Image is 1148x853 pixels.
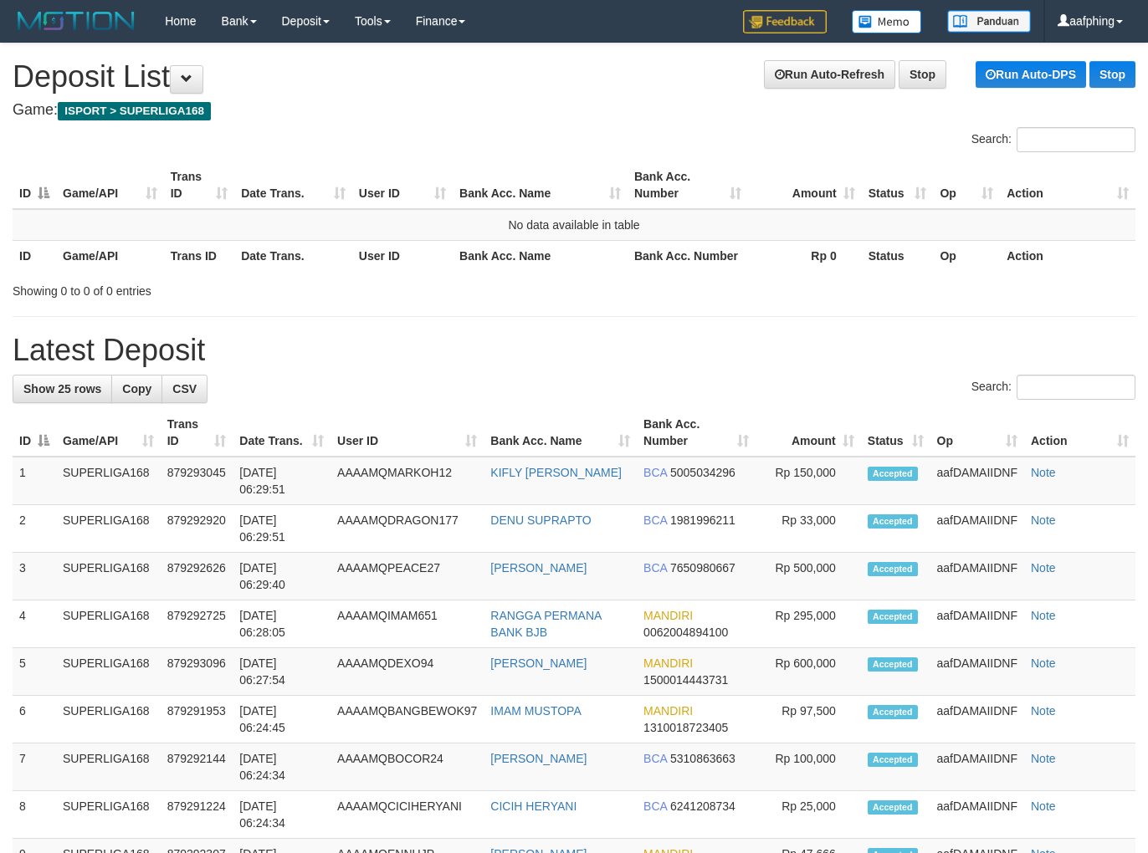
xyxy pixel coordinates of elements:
[1017,127,1135,152] input: Search:
[331,648,484,696] td: AAAAMQDEXO94
[1031,513,1056,527] a: Note
[1000,240,1135,271] th: Action
[13,696,56,743] td: 6
[331,743,484,791] td: AAAAMQBOCOR24
[13,276,466,299] div: Showing 0 to 0 of 0 entries
[933,240,1000,271] th: Op
[331,457,484,505] td: AAAAMQMARKOH12
[756,696,861,743] td: Rp 97,500
[1031,704,1056,718] a: Note
[643,673,728,687] span: Copy 1500014443731 to clipboard
[899,60,946,89] a: Stop
[233,505,331,553] td: [DATE] 06:29:51
[748,240,862,271] th: Rp 0
[13,409,56,457] th: ID: activate to sort column descending
[643,752,667,765] span: BCA
[56,240,164,271] th: Game/API
[976,61,1086,88] a: Run Auto-DPS
[930,648,1024,696] td: aafDAMAIIDNF
[930,553,1024,600] td: aafDAMAIIDNF
[13,553,56,600] td: 3
[234,240,352,271] th: Date Trans.
[670,561,735,575] span: Copy 7650980667 to clipboard
[670,752,735,765] span: Copy 5310863663 to clipboard
[930,505,1024,553] td: aafDAMAIIDNF
[58,102,211,120] span: ISPORT > SUPERLIGA168
[13,457,56,505] td: 1
[1031,752,1056,765] a: Note
[756,600,861,648] td: Rp 295,000
[643,609,693,622] span: MANDIRI
[490,609,601,639] a: RANGGA PERMANA BANK BJB
[13,209,1135,241] td: No data available in table
[748,161,862,209] th: Amount: activate to sort column ascending
[971,375,1135,400] label: Search:
[764,60,895,89] a: Run Auto-Refresh
[756,457,861,505] td: Rp 150,000
[670,799,735,813] span: Copy 6241208734 to clipboard
[233,457,331,505] td: [DATE] 06:29:51
[868,705,918,719] span: Accepted
[628,161,748,209] th: Bank Acc. Number: activate to sort column ascending
[13,8,140,33] img: MOTION_logo.png
[56,648,161,696] td: SUPERLIGA168
[1031,609,1056,622] a: Note
[643,799,667,813] span: BCA
[234,161,352,209] th: Date Trans.: activate to sort column ascending
[161,553,233,600] td: 879292626
[13,791,56,839] td: 8
[233,600,331,648] td: [DATE] 06:28:05
[1031,466,1056,479] a: Note
[161,600,233,648] td: 879292725
[331,553,484,600] td: AAAAMQPEACE27
[868,657,918,672] span: Accepted
[233,648,331,696] td: [DATE] 06:27:54
[13,505,56,553] td: 2
[1031,799,1056,813] a: Note
[56,696,161,743] td: SUPERLIGA168
[233,791,331,839] td: [DATE] 06:24:34
[164,240,235,271] th: Trans ID
[852,10,922,33] img: Button%20Memo.svg
[13,743,56,791] td: 7
[331,505,484,553] td: AAAAMQDRAGON177
[172,382,197,396] span: CSV
[352,240,453,271] th: User ID
[868,753,918,767] span: Accepted
[13,161,56,209] th: ID: activate to sort column descending
[233,409,331,457] th: Date Trans.: activate to sort column ascending
[490,752,587,765] a: [PERSON_NAME]
[484,409,637,457] th: Bank Acc. Name: activate to sort column ascending
[628,240,748,271] th: Bank Acc. Number
[331,600,484,648] td: AAAAMQIMAM651
[930,743,1024,791] td: aafDAMAIIDNF
[930,600,1024,648] td: aafDAMAIIDNF
[161,409,233,457] th: Trans ID: activate to sort column ascending
[930,696,1024,743] td: aafDAMAIIDNF
[161,791,233,839] td: 879291224
[756,553,861,600] td: Rp 500,000
[861,409,930,457] th: Status: activate to sort column ascending
[161,375,208,403] a: CSV
[756,791,861,839] td: Rp 25,000
[164,161,235,209] th: Trans ID: activate to sort column ascending
[670,513,735,527] span: Copy 1981996211 to clipboard
[756,505,861,553] td: Rp 33,000
[756,648,861,696] td: Rp 600,000
[490,561,587,575] a: [PERSON_NAME]
[352,161,453,209] th: User ID: activate to sort column ascending
[756,409,861,457] th: Amount: activate to sort column ascending
[643,626,728,639] span: Copy 0062004894100 to clipboard
[490,656,587,670] a: [PERSON_NAME]
[56,161,164,209] th: Game/API: activate to sort column ascending
[743,10,827,33] img: Feedback.jpg
[331,409,484,457] th: User ID: activate to sort column ascending
[122,382,151,396] span: Copy
[930,457,1024,505] td: aafDAMAIIDNF
[643,656,693,670] span: MANDIRI
[233,743,331,791] td: [DATE] 06:24:34
[930,791,1024,839] td: aafDAMAIIDNF
[23,382,101,396] span: Show 25 rows
[161,743,233,791] td: 879292144
[56,505,161,553] td: SUPERLIGA168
